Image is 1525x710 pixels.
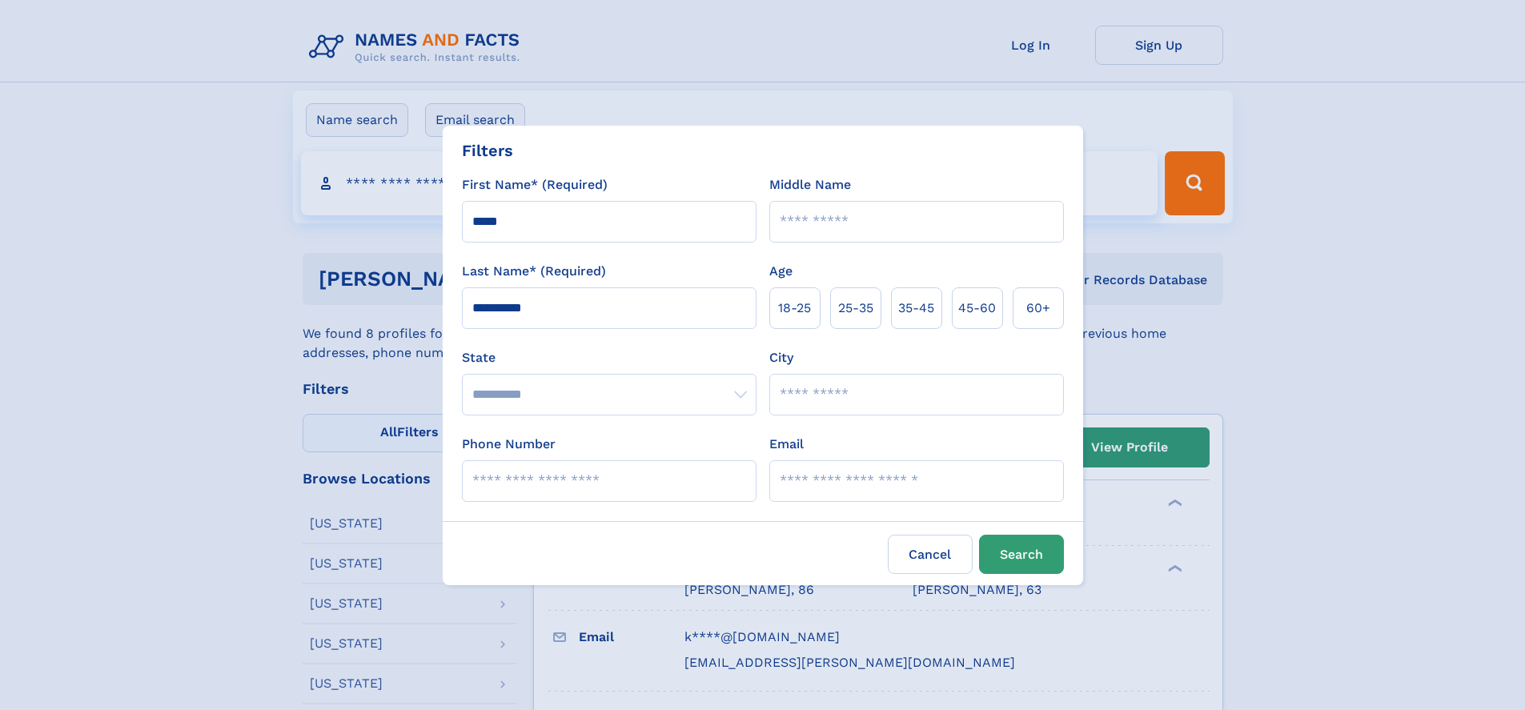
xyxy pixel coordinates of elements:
[1026,299,1050,318] span: 60+
[979,535,1064,574] button: Search
[462,262,606,281] label: Last Name* (Required)
[462,348,756,367] label: State
[769,175,851,195] label: Middle Name
[462,435,556,454] label: Phone Number
[769,262,793,281] label: Age
[462,175,608,195] label: First Name* (Required)
[888,535,973,574] label: Cancel
[462,138,513,162] div: Filters
[958,299,996,318] span: 45‑60
[769,435,804,454] label: Email
[778,299,811,318] span: 18‑25
[898,299,934,318] span: 35‑45
[769,348,793,367] label: City
[838,299,873,318] span: 25‑35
